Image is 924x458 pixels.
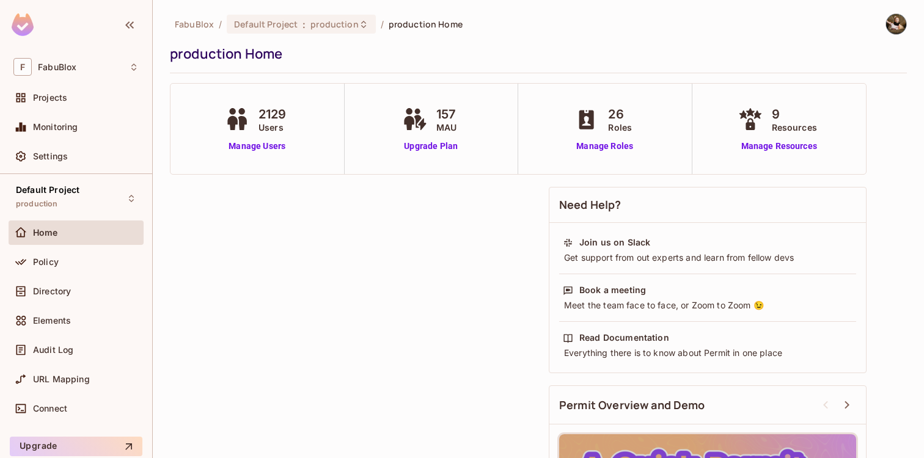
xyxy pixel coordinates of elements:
span: : [302,20,306,29]
span: Directory [33,286,71,296]
span: Default Project [16,185,79,195]
a: Upgrade Plan [400,140,463,153]
span: Connect [33,404,67,413]
div: Get support from out experts and learn from fellow devs [563,252,853,264]
span: production [16,199,58,209]
a: Manage Resources [735,140,823,153]
span: 2129 [258,105,287,123]
button: Upgrade [10,437,142,456]
span: 26 [608,105,632,123]
span: Workspace: FabuBlox [38,62,76,72]
span: Projects [33,93,67,103]
span: production Home [389,18,463,30]
span: Resources [772,121,817,134]
span: 157 [436,105,457,123]
span: Users [258,121,287,134]
span: 9 [772,105,817,123]
span: production [310,18,358,30]
div: production Home [170,45,901,63]
div: Read Documentation [579,332,669,344]
span: F [13,58,32,76]
span: Audit Log [33,345,73,355]
span: Roles [608,121,632,134]
div: Meet the team face to face, or Zoom to Zoom 😉 [563,299,853,311]
img: Peter Webb [886,14,906,34]
span: Permit Overview and Demo [559,398,705,413]
span: Home [33,228,58,238]
a: Manage Roles [571,140,638,153]
a: Manage Users [222,140,293,153]
span: Settings [33,151,68,161]
li: / [381,18,384,30]
span: Elements [33,316,71,325]
div: Book a meeting [579,284,646,296]
span: URL Mapping [33,374,90,384]
span: Monitoring [33,122,78,132]
span: Policy [33,257,59,267]
span: the active workspace [175,18,214,30]
span: Need Help? [559,197,621,213]
div: Everything there is to know about Permit in one place [563,347,853,359]
li: / [219,18,222,30]
span: Default Project [234,18,298,30]
span: MAU [436,121,457,134]
img: SReyMgAAAABJRU5ErkJggg== [12,13,34,36]
div: Join us on Slack [579,236,650,249]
